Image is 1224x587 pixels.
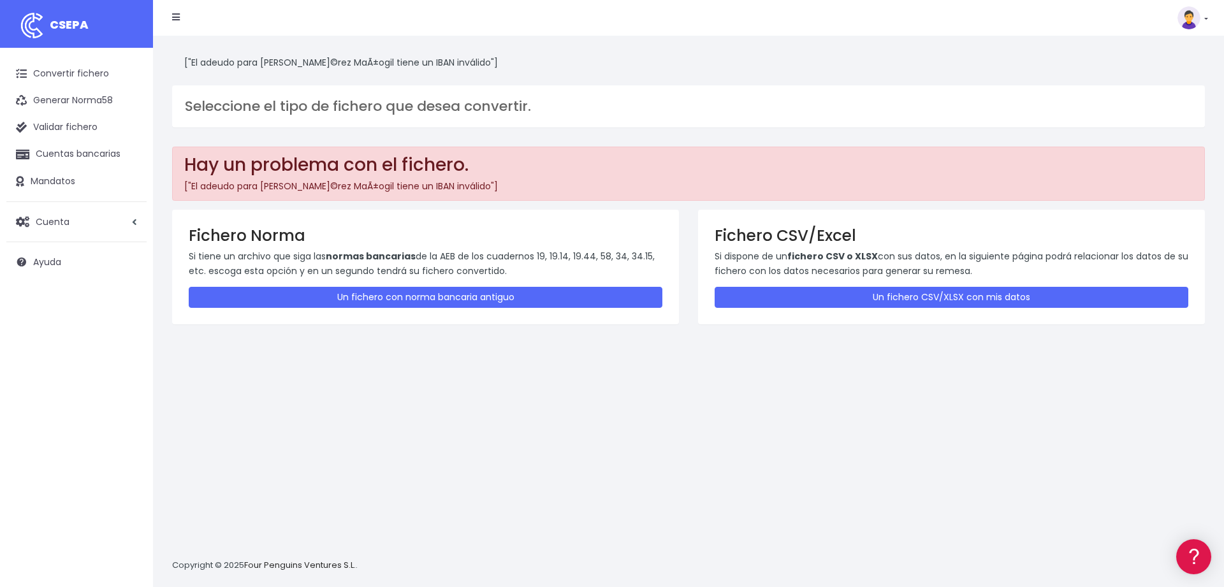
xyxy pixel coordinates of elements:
a: Cuenta [6,208,147,235]
a: General [13,273,242,293]
a: Un fichero con norma bancaria antiguo [189,287,662,308]
a: Convertir fichero [6,61,147,87]
a: Perfiles de empresas [13,221,242,240]
a: API [13,326,242,345]
a: Cuentas bancarias [6,141,147,168]
div: Información general [13,89,242,101]
strong: fichero CSV o XLSX [787,250,878,263]
p: Copyright © 2025 . [172,559,358,572]
img: profile [1177,6,1200,29]
p: Si dispone de un con sus datos, en la siguiente página podrá relacionar los datos de su fichero c... [715,249,1188,278]
h3: Seleccione el tipo de fichero que desea convertir. [185,98,1192,115]
a: Four Penguins Ventures S.L. [244,559,356,571]
div: ["El adeudo para [PERSON_NAME]©rez MaÃ±ogil tiene un IBAN inválido"] [172,147,1205,201]
p: Si tiene un archivo que siga las de la AEB de los cuadernos 19, 19.14, 19.44, 58, 34, 34.15, etc.... [189,249,662,278]
div: Facturación [13,253,242,265]
a: Información general [13,108,242,128]
a: POWERED BY ENCHANT [175,367,245,379]
span: CSEPA [50,17,89,33]
a: Validar fichero [6,114,147,141]
span: Ayuda [33,256,61,268]
div: Convertir ficheros [13,141,242,153]
img: logo [16,10,48,41]
a: Ayuda [6,249,147,275]
a: Problemas habituales [13,181,242,201]
div: Programadores [13,306,242,318]
a: Mandatos [6,168,147,195]
a: Un fichero CSV/XLSX con mis datos [715,287,1188,308]
h2: Hay un problema con el fichero. [184,154,1193,176]
div: ["El adeudo para [PERSON_NAME]©rez MaÃ±ogil tiene un IBAN inválido"] [172,48,1205,76]
h3: Fichero CSV/Excel [715,226,1188,245]
a: Videotutoriales [13,201,242,221]
button: Contáctanos [13,341,242,363]
strong: normas bancarias [326,250,416,263]
span: Cuenta [36,215,69,228]
h3: Fichero Norma [189,226,662,245]
a: Formatos [13,161,242,181]
a: Generar Norma58 [6,87,147,114]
